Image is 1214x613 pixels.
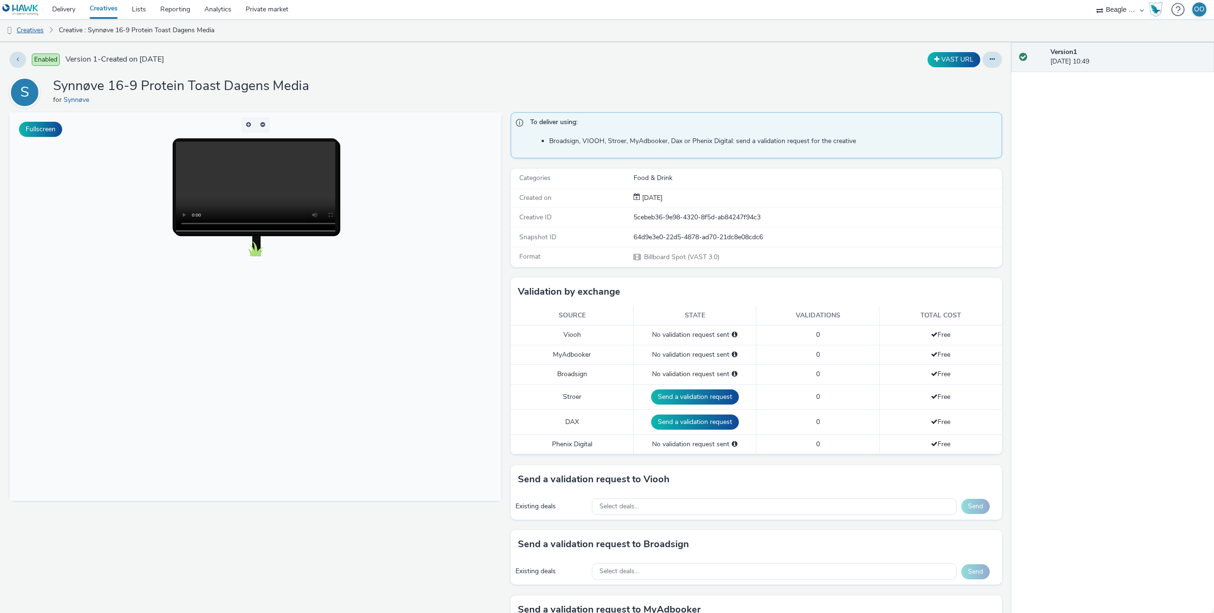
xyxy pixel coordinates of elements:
[640,193,662,203] div: Creation 20 August 2025, 10:49
[931,417,950,426] span: Free
[53,95,64,104] span: for
[651,389,739,405] button: Send a validation request
[732,350,737,360] div: Please select a deal below and click on Send to send a validation request to MyAdbooker.
[511,306,634,325] th: Source
[732,330,737,340] div: Please select a deal below and click on Send to send a validation request to Viooh.
[816,417,820,426] span: 0
[515,502,588,511] div: Existing deals
[1050,47,1077,56] strong: Version 1
[1050,47,1206,67] div: [DATE] 10:49
[599,503,639,511] span: Select deals...
[651,415,739,430] button: Send a validation request
[816,370,820,379] span: 0
[515,567,588,576] div: Existing deals
[5,26,14,36] img: dooh
[1149,2,1167,17] a: Hawk Academy
[511,345,634,364] td: MyAdbooker
[530,117,993,130] span: To deliver using:
[643,252,719,261] span: Billboard Spot (VAST 3.0)
[928,52,980,67] button: VAST URL
[9,88,44,97] a: S
[925,52,983,67] div: Duplicate the creative as a VAST URL
[634,173,1002,183] div: Food & Drink
[64,95,93,104] a: Synnøve
[511,384,634,409] td: Stroer
[816,440,820,449] span: 0
[732,440,737,449] div: Please select a deal below and click on Send to send a validation request to Phenix Digital.
[1149,2,1163,17] img: Hawk Academy
[2,4,39,16] img: undefined Logo
[961,499,990,514] button: Send
[634,233,1002,242] div: 64d9e3e0-22d5-4878-ad70-21dc8e08cdc6
[816,392,820,401] span: 0
[519,193,552,202] span: Created on
[20,79,29,106] div: S
[518,472,670,487] h3: Send a validation request to Viooh
[1194,2,1205,17] div: OO
[511,325,634,345] td: Viooh
[634,306,756,325] th: State
[931,392,950,401] span: Free
[931,330,950,339] span: Free
[53,77,309,95] h1: Synnøve 16-9 Protein Toast Dagens Media
[961,564,990,579] button: Send
[640,193,662,202] span: [DATE]
[519,213,552,222] span: Creative ID
[511,365,634,384] td: Broadsign
[638,440,751,449] div: No validation request sent
[879,306,1002,325] th: Total cost
[599,568,639,576] span: Select deals...
[54,19,219,42] a: Creative : Synnøve 16-9 Protein Toast Dagens Media
[638,330,751,340] div: No validation request sent
[816,350,820,359] span: 0
[638,370,751,379] div: No validation request sent
[634,213,1002,222] div: 5cebeb36-9e98-4320-8f5d-ab84247f94c3
[518,537,689,551] h3: Send a validation request to Broadsign
[756,306,879,325] th: Validations
[519,233,556,242] span: Snapshot ID
[32,54,60,66] span: Enabled
[519,173,551,182] span: Categories
[518,285,620,299] h3: Validation by exchange
[511,409,634,434] td: DAX
[816,330,820,339] span: 0
[638,350,751,360] div: No validation request sent
[931,350,950,359] span: Free
[511,434,634,454] td: Phenix Digital
[549,136,997,146] li: Broadsign, VIOOH, Stroer, MyAdbooker, Dax or Phenix Digital: send a validation request for the cr...
[65,54,164,65] span: Version 1 - Created on [DATE]
[732,370,737,379] div: Please select a deal below and click on Send to send a validation request to Broadsign.
[931,370,950,379] span: Free
[931,440,950,449] span: Free
[519,252,541,261] span: Format
[19,122,62,137] button: Fullscreen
